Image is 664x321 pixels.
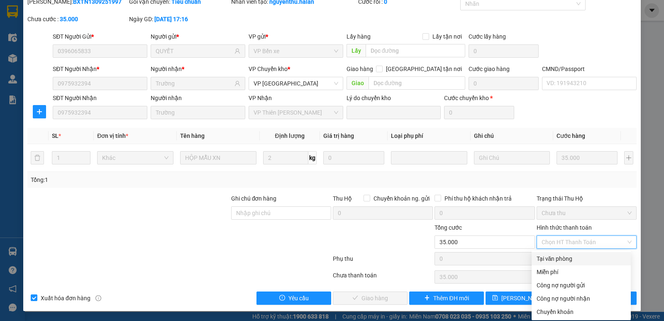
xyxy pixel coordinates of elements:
[180,132,205,139] span: Tên hàng
[542,207,632,219] span: Chưa thu
[97,132,128,139] span: Đơn vị tính
[469,33,506,40] label: Cước lấy hàng
[333,195,352,202] span: Thu Hộ
[308,151,317,164] span: kg
[429,32,465,41] span: Lấy tận nơi
[53,64,147,74] div: SĐT Người Nhận
[154,16,188,22] b: [DATE] 17:16
[129,15,229,24] div: Ngày GD:
[78,20,347,31] li: 271 - [PERSON_NAME] - [GEOGRAPHIC_DATA] - [GEOGRAPHIC_DATA]
[537,194,637,203] div: Trạng thái Thu Hộ
[31,151,44,164] button: delete
[624,151,633,164] button: plus
[333,292,408,305] button: checkGiao hàng
[469,66,510,72] label: Cước giao hàng
[347,44,366,57] span: Lấy
[537,224,592,231] label: Hình thức thanh toán
[409,292,484,305] button: plusThêm ĐH mới
[234,81,240,86] span: user
[469,77,539,90] input: Cước giao hàng
[347,33,371,40] span: Lấy hàng
[332,271,434,285] div: Chưa thanh toán
[433,294,469,303] span: Thêm ĐH mới
[469,44,539,58] input: Cước lấy hàng
[369,76,466,90] input: Dọc đường
[53,93,147,103] div: SĐT Người Nhận
[435,224,462,231] span: Tổng cước
[249,93,343,103] div: VP Nhận
[254,106,338,119] span: VP Thiên Đường Bảo Sơn
[254,45,338,57] span: VP Bến xe
[33,108,46,115] span: plus
[444,93,514,103] div: Cước chuyển kho
[10,10,73,52] img: logo.jpg
[332,254,434,269] div: Phụ thu
[288,294,309,303] span: Yêu cầu
[180,151,256,164] input: VD: Bàn, Ghế
[441,194,515,203] span: Phí thu hộ khách nhận trả
[323,151,384,164] input: 0
[156,79,233,88] input: Tên người nhận
[537,281,626,290] div: Công nợ người gửi
[256,292,331,305] button: exclamation-circleYêu cầu
[347,93,441,103] div: Lý do chuyển kho
[486,292,560,305] button: save[PERSON_NAME] chuyển hoàn
[347,76,369,90] span: Giao
[151,32,245,41] div: Người gửi
[557,132,585,139] span: Cước hàng
[492,295,498,301] span: save
[279,295,285,301] span: exclamation-circle
[151,64,245,74] div: Người nhận
[249,66,288,72] span: VP Chuyển kho
[471,128,554,144] th: Ghi chú
[231,206,331,220] input: Ghi chú đơn hàng
[557,151,618,164] input: 0
[234,48,240,54] span: user
[347,66,373,72] span: Giao hàng
[474,151,550,164] input: Ghi Chú
[249,32,343,41] div: VP gửi
[388,128,471,144] th: Loại phụ phí
[102,152,168,164] span: Khác
[53,32,147,41] div: SĐT Người Gửi
[60,16,78,22] b: 35.000
[383,64,465,74] span: [GEOGRAPHIC_DATA] tận nơi
[52,132,59,139] span: SL
[501,294,580,303] span: [PERSON_NAME] chuyển hoàn
[27,15,127,24] div: Chưa cước :
[366,44,466,57] input: Dọc đường
[31,175,257,184] div: Tổng: 1
[275,132,305,139] span: Định lượng
[424,295,430,301] span: plus
[537,267,626,277] div: Miễn phí
[537,294,626,303] div: Công nợ người nhận
[323,132,354,139] span: Giá trị hàng
[370,194,433,203] span: Chuyển khoản ng. gửi
[254,77,338,90] span: VP Yên Bình
[537,307,626,316] div: Chuyển khoản
[532,279,631,292] div: Cước gửi hàng sẽ được ghi vào công nợ của người gửi
[37,294,94,303] span: Xuất hóa đơn hàng
[95,295,101,301] span: info-circle
[231,195,277,202] label: Ghi chú đơn hàng
[156,47,233,56] input: Tên người gửi
[151,93,245,103] div: Người nhận
[537,254,626,263] div: Tại văn phòng
[532,292,631,305] div: Cước gửi hàng sẽ được ghi vào công nợ của người nhận
[33,105,46,118] button: plus
[542,64,637,74] div: CMND/Passport
[542,236,632,248] span: Chọn HT Thanh Toán
[10,56,100,84] b: GỬI : VP Thiên [PERSON_NAME]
